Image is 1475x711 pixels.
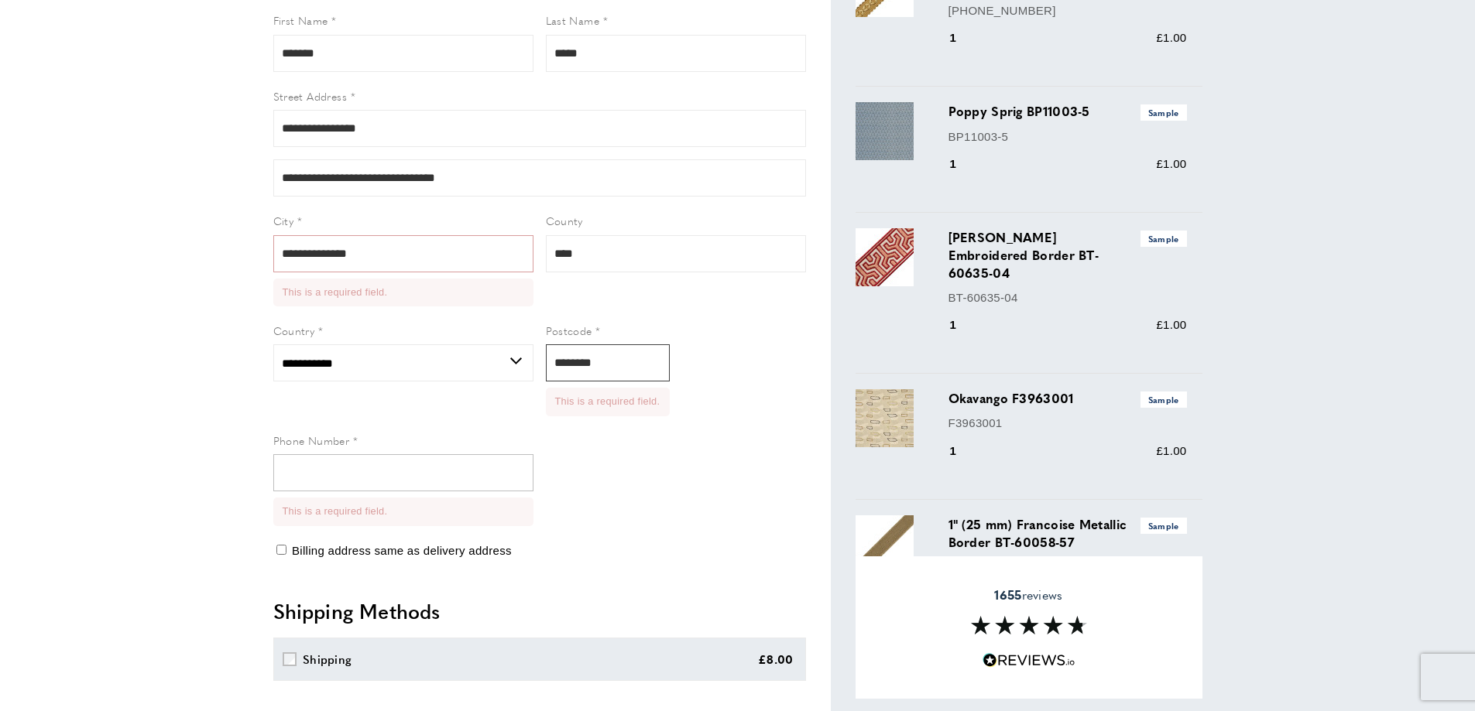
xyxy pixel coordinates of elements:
[273,323,315,338] span: Country
[273,213,294,228] span: City
[303,650,352,668] div: Shipping
[948,414,1187,432] p: F3963001
[273,597,806,625] h2: Shipping Methods
[948,2,1187,20] p: [PHONE_NUMBER]
[948,128,1187,146] p: BP11003-5
[1141,231,1187,247] span: Sample
[856,228,914,286] img: Otero Embroidered Border BT-60635-04
[273,432,350,448] span: Phone Number
[758,650,794,668] div: £8.00
[276,545,286,555] input: Billing address same as delivery address
[283,504,524,519] li: This is a required field.
[273,88,348,104] span: Street Address
[948,389,1187,408] h3: Okavango F3963001
[1141,104,1187,121] span: Sample
[1156,31,1186,44] span: £1.00
[555,394,660,409] li: This is a required field.
[856,102,914,160] img: Poppy Sprig BP11003-5
[856,515,914,573] img: 1" (25 mm) Francoise Metallic Border BT-60058-57
[273,12,328,28] span: First Name
[1156,444,1186,457] span: £1.00
[1141,518,1187,534] span: Sample
[948,515,1187,551] h3: 1" (25 mm) Francoise Metallic Border BT-60058-57
[292,544,512,557] span: Billing address same as delivery address
[1156,157,1186,170] span: £1.00
[856,389,914,447] img: Okavango F3963001
[994,586,1021,603] strong: 1655
[1141,391,1187,408] span: Sample
[948,316,979,334] div: 1
[546,213,583,228] span: County
[948,442,979,460] div: 1
[948,102,1187,121] h3: Poppy Sprig BP11003-5
[948,29,979,47] div: 1
[971,616,1087,634] img: Reviews section
[283,285,524,300] li: This is a required field.
[1156,318,1186,331] span: £1.00
[994,587,1062,603] span: reviews
[546,12,600,28] span: Last Name
[546,323,592,338] span: Postcode
[983,653,1075,668] img: Reviews.io 5 stars
[948,228,1187,282] h3: [PERSON_NAME] Embroidered Border BT-60635-04
[948,289,1187,307] p: BT-60635-04
[948,155,979,173] div: 1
